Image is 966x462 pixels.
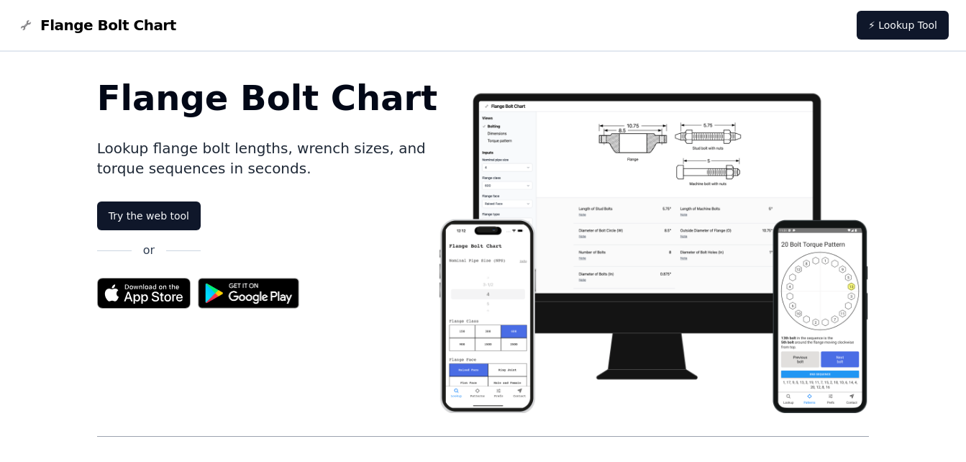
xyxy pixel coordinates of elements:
p: or [143,242,155,259]
img: Get it on Google Play [191,271,307,316]
span: Flange Bolt Chart [40,15,176,35]
img: Flange Bolt Chart Logo [17,17,35,34]
p: Lookup flange bolt lengths, wrench sizes, and torque sequences in seconds. [97,138,438,178]
a: Flange Bolt Chart LogoFlange Bolt Chart [17,15,176,35]
img: App Store badge for the Flange Bolt Chart app [97,278,191,309]
a: Try the web tool [97,201,201,230]
a: ⚡ Lookup Tool [857,11,949,40]
img: Flange bolt chart app screenshot [437,81,869,413]
h1: Flange Bolt Chart [97,81,438,115]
